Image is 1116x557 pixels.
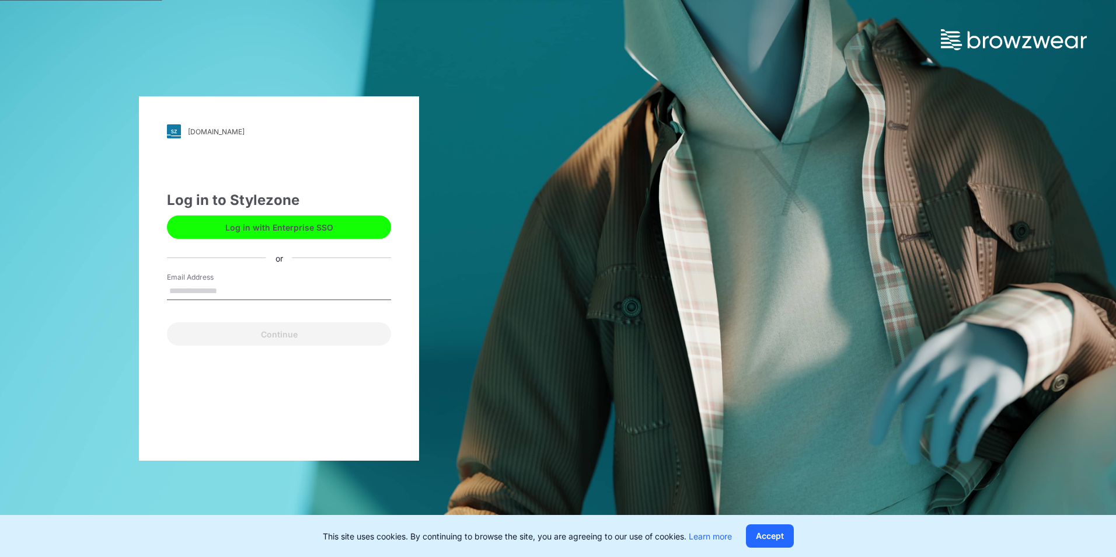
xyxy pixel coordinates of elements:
a: [DOMAIN_NAME] [167,124,391,138]
div: or [266,252,292,264]
div: Log in to Stylezone [167,190,391,211]
p: This site uses cookies. By continuing to browse the site, you are agreeing to our use of cookies. [323,530,732,542]
img: browzwear-logo.73288ffb.svg [941,29,1087,50]
label: Email Address [167,272,249,283]
button: Log in with Enterprise SSO [167,215,391,239]
a: Learn more [689,531,732,541]
div: [DOMAIN_NAME] [188,127,245,136]
img: svg+xml;base64,PHN2ZyB3aWR0aD0iMjgiIGhlaWdodD0iMjgiIHZpZXdCb3g9IjAgMCAyOCAyOCIgZmlsbD0ibm9uZSIgeG... [167,124,181,138]
button: Accept [746,524,794,548]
